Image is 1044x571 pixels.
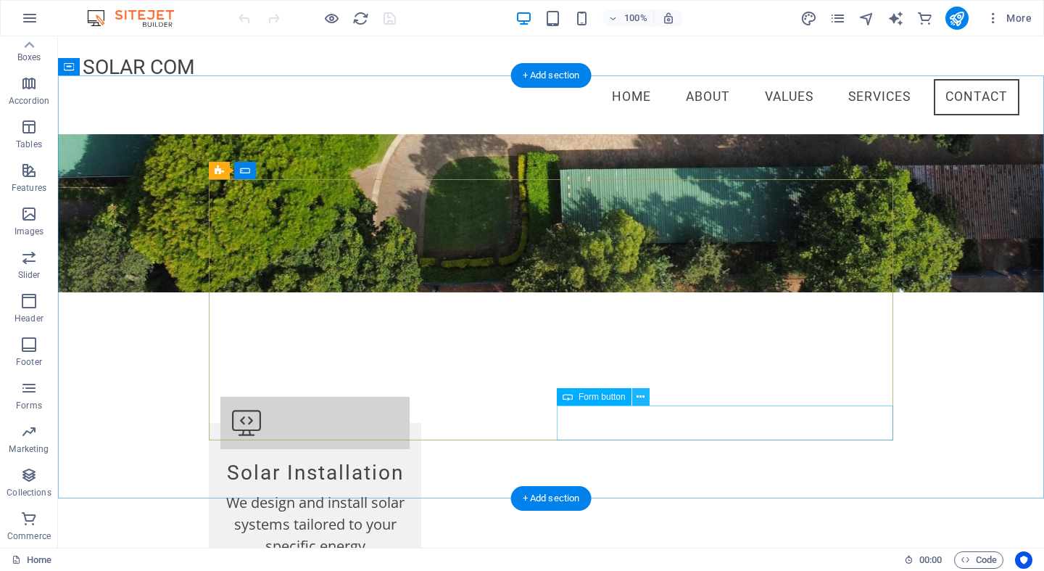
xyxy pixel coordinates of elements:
[9,95,49,107] p: Accordion
[800,9,818,27] button: design
[961,551,997,569] span: Code
[12,182,46,194] p: Features
[352,9,369,27] button: reload
[904,551,942,569] h6: Session time
[919,551,942,569] span: 00 00
[579,393,626,401] span: Form button
[829,10,846,27] i: Pages (Ctrl+Alt+S)
[14,313,43,324] p: Header
[916,9,934,27] button: commerce
[1015,551,1032,569] button: Usercentrics
[948,10,965,27] i: Publish
[858,10,875,27] i: Navigator
[16,139,42,150] p: Tables
[662,12,675,25] i: On resize automatically adjust zoom level to fit chosen device.
[9,443,49,455] p: Marketing
[945,7,969,30] button: publish
[624,9,647,27] h6: 100%
[16,356,42,368] p: Footer
[887,9,905,27] button: text_generator
[12,551,51,569] a: Click to cancel selection. Double-click to open Pages
[980,7,1037,30] button: More
[7,487,51,498] p: Collections
[858,9,876,27] button: navigator
[83,9,192,27] img: Editor Logo
[829,9,847,27] button: pages
[352,10,369,27] i: Reload page
[17,52,41,63] p: Boxes
[954,551,1003,569] button: Code
[511,63,592,88] div: + Add section
[929,554,932,565] span: :
[14,226,44,237] p: Images
[16,400,42,411] p: Forms
[511,486,592,511] div: + Add section
[18,269,41,281] p: Slider
[7,530,51,542] p: Commerce
[986,11,1032,25] span: More
[323,9,340,27] button: Click here to leave preview mode and continue editing
[887,10,904,27] i: AI Writer
[916,10,933,27] i: Commerce
[602,9,654,27] button: 100%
